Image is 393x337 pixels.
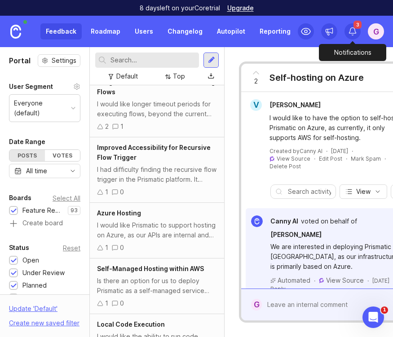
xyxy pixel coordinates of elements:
a: [PERSON_NAME] [270,230,322,240]
input: Search... [110,55,195,65]
div: · [314,155,315,162]
a: Azure HostingI would like Prismatic to support hosting on Azure, as our APIs are internal and not... [90,203,224,258]
span: Settings [52,56,76,65]
img: gong [269,156,275,162]
span: View [356,187,371,196]
img: Canny AI [251,215,263,227]
p: 93 [71,207,78,214]
div: Top [173,71,185,81]
p: 8 days left on your Core trial [140,4,220,13]
div: Feature Requests [22,206,63,215]
span: [DATE] [372,277,389,284]
div: All time [26,166,47,176]
span: 3 [353,21,362,29]
h1: Portal [9,55,31,66]
div: · [384,155,386,162]
div: In Progress [22,293,56,303]
a: Upgrade [227,5,254,11]
div: Boards [9,193,31,203]
img: gong [319,278,324,283]
div: Update ' Default ' [9,304,57,318]
a: Reporting [254,23,296,39]
div: Delete Post [269,162,301,170]
span: View Source [326,276,364,284]
span: 2 [254,76,258,86]
button: Settings [38,54,80,67]
div: · [367,277,369,284]
a: Longer Timeout Periods for Executing FlowsI would like longer timeout periods for executing flows... [90,72,224,137]
span: Self-Managed Hosting within AWS [97,265,204,272]
span: Azure Hosting [97,209,141,217]
div: Date Range [9,136,45,147]
input: Search activity... [288,187,331,197]
div: 1 [120,122,124,131]
div: Under Review [22,268,65,278]
div: Planned [22,280,47,290]
button: View [340,184,387,199]
div: · [346,155,347,162]
div: 0 [120,243,124,253]
div: Select All [53,196,80,201]
div: Reset [63,245,80,250]
div: Create new saved filter [9,318,79,328]
div: 0 [120,187,124,197]
a: Roadmap [85,23,126,39]
div: 1 [105,187,108,197]
div: 0 [120,298,124,308]
div: Created by Canny AI [269,147,322,155]
span: Canny AI [270,217,298,225]
a: Create board [9,220,80,228]
svg: toggle icon [66,167,80,175]
div: I had difficulty finding the recursive flow trigger in the Prismatic platform. It would be helpfu... [97,165,217,184]
div: Edit Post [319,155,342,162]
span: [PERSON_NAME] [270,231,322,238]
div: Open [22,255,39,265]
div: 2 [105,122,109,131]
button: G [368,23,384,39]
span: Improved Accessibility for Recursive Flow Trigger [97,144,211,161]
a: Autopilot [212,23,251,39]
div: 1 [105,298,108,308]
div: Everyone (default) [14,98,67,118]
div: · [314,277,315,284]
a: View Source [277,155,310,162]
div: 1 [105,243,108,253]
span: Local Code Execution [97,320,165,328]
div: Default [116,71,138,81]
div: · [326,147,327,155]
a: Self-Managed Hosting within AWSIs there an option for us to deploy Prismatic as a self-managed se... [90,258,224,314]
iframe: Intercom live chat [362,306,384,328]
span: [PERSON_NAME] [269,101,321,109]
div: Reply [270,285,286,293]
a: V[PERSON_NAME] [245,99,328,111]
img: Canny Home [10,25,21,39]
a: Improved Accessibility for Recursive Flow TriggerI had difficulty finding the recursive flow trig... [90,137,224,203]
span: 1 [381,306,388,314]
button: Mark Spam [351,155,381,162]
a: View Source [326,276,364,285]
span: Automated [278,276,310,285]
div: I would like longer timeout periods for executing flows, beyond the current 15-minute limit, to h... [97,99,217,119]
div: V [250,99,262,111]
div: I would like Prismatic to support hosting on Azure, as our APIs are internal and not exposed over... [97,220,217,240]
div: Self-hosting on Azure [269,71,364,84]
a: [DATE] [331,147,348,155]
div: Is there an option for us to deploy Prismatic as a self-managed service within AWS, such as using... [97,276,217,296]
div: Posts [9,150,45,161]
a: Changelog [162,23,208,39]
div: voted on behalf of [301,216,357,226]
div: · [352,147,353,155]
div: Notifications [319,44,386,61]
div: Status [9,242,29,253]
div: G [251,299,262,311]
div: User Segment [9,81,53,92]
a: Users [129,23,159,39]
div: Votes [45,150,80,161]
